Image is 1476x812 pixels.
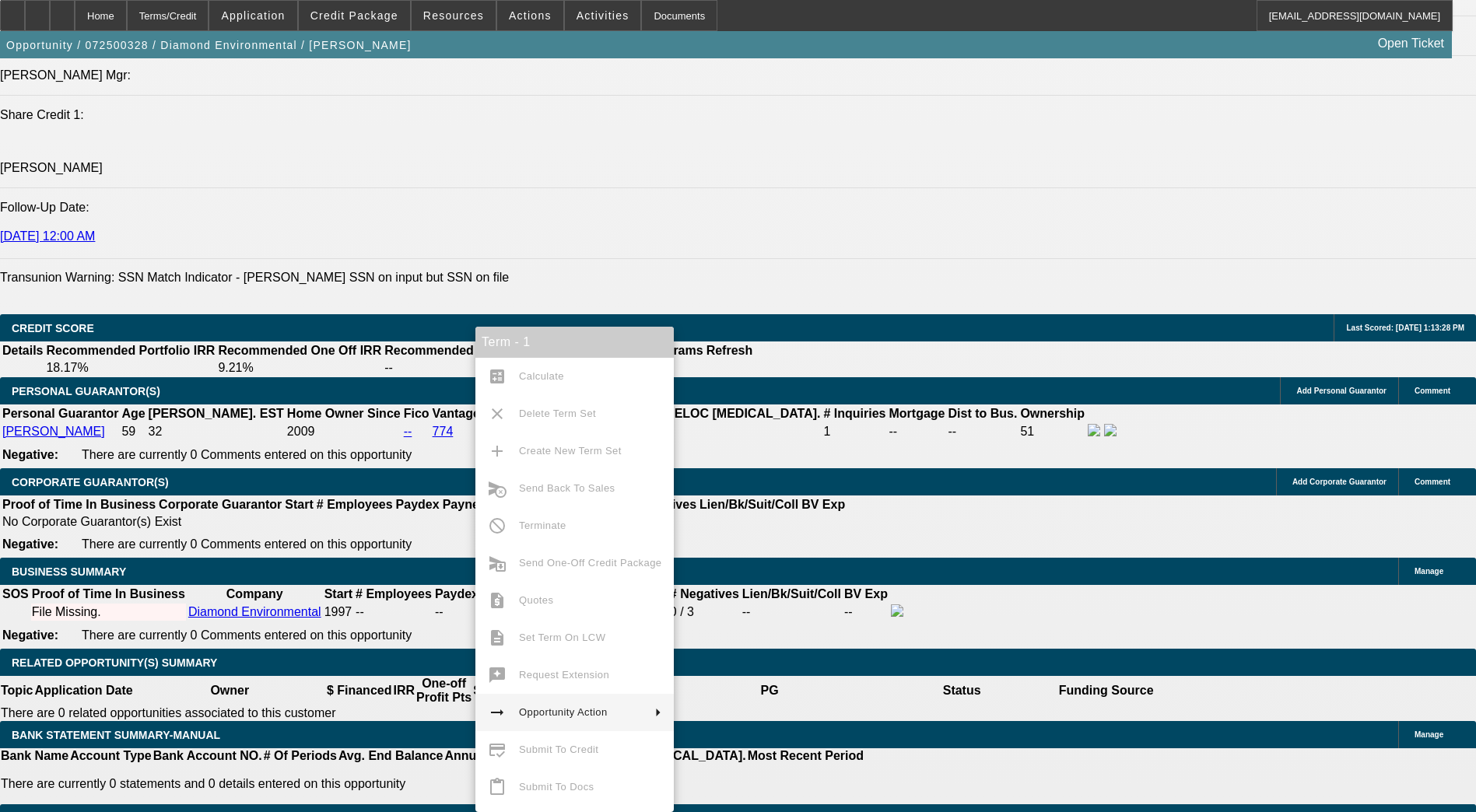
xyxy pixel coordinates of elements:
td: -- [948,423,1018,440]
span: Comment [1415,478,1450,486]
th: # Of Periods [263,748,338,764]
b: Home Owner Since [287,407,401,420]
th: Refresh [706,343,754,359]
th: Owner [134,676,326,705]
b: # Negatives [670,587,739,600]
td: 18.17% [45,360,216,376]
span: Application [221,9,285,22]
button: Actions [497,1,563,30]
b: Negative: [2,448,58,461]
b: # Employees [317,498,393,511]
td: -- [434,604,479,621]
th: Recommended One Off IRR [217,343,382,359]
img: facebook-icon.png [1088,424,1100,436]
div: File Missing. [32,605,185,619]
span: CORPORATE GUARANTOR(S) [12,476,169,488]
th: Details [2,343,44,359]
a: Open Ticket [1372,30,1450,57]
span: There are currently 0 Comments entered on this opportunity [82,537,412,551]
th: Most Recent Period [747,748,864,764]
span: Add Corporate Guarantor [1292,478,1387,486]
span: Activities [577,9,629,22]
td: -- [742,604,842,621]
b: Start [285,498,313,511]
th: Annualized Deposits [444,748,567,764]
td: No Corporate Guarantor(s) Exist [2,514,852,530]
b: Lien/Bk/Suit/Coll [699,498,798,511]
b: Start [324,587,352,600]
span: Manage [1415,567,1443,576]
b: Corporate Guarantor [159,498,282,511]
td: 9.21% [217,360,382,376]
img: linkedin-icon.png [1104,424,1117,436]
b: Paydex [396,498,440,511]
th: Application Date [33,676,133,705]
th: PG [673,676,865,705]
td: $0 [618,423,822,440]
span: Opportunity Action [519,706,608,718]
td: 59 [121,423,145,440]
b: [PERSON_NAME]. EST [149,407,284,420]
td: 51 [1019,423,1085,440]
span: There are currently 0 Comments entered on this opportunity [82,628,412,642]
th: Recommended Portfolio IRR [45,343,216,359]
b: Age [121,407,145,420]
span: There are currently 0 Comments entered on this opportunity [82,448,412,461]
b: Paydex [435,587,479,600]
span: Comment [1415,387,1450,395]
img: facebook-icon.png [891,604,903,617]
b: Company [226,587,283,600]
span: Opportunity / 072500328 / Diamond Environmental / [PERSON_NAME] [6,39,412,51]
td: -- [384,360,535,376]
label: SSN Match Indicator - [PERSON_NAME] SSN on input but SSN on file [118,271,509,284]
span: Last Scored: [DATE] 1:13:28 PM [1346,324,1464,332]
mat-icon: arrow_right_alt [488,703,507,722]
p: There are currently 0 statements and 0 details entered on this opportunity [1,777,864,791]
th: Avg. End Balance [338,748,444,764]
b: Paynet Master Score [443,498,565,511]
th: Bank Account NO. [153,748,263,764]
b: BV Exp [801,498,845,511]
a: [PERSON_NAME] [2,425,105,438]
th: Funding Source [1058,676,1155,705]
td: 32 [148,423,285,440]
b: Lien/Bk/Suit/Coll [742,587,841,600]
b: # Employees [356,587,432,600]
b: Mortgage [889,407,945,420]
span: BANK STATEMENT SUMMARY-MANUAL [12,729,220,741]
th: Security Deposit [472,676,572,705]
button: Credit Package [299,1,410,30]
span: Add Personal Guarantor [1296,387,1387,395]
th: IRR [392,676,415,705]
button: Activities [565,1,641,30]
td: -- [889,423,946,440]
a: Diamond Environmental [188,605,321,618]
a: 774 [433,425,454,438]
span: -- [356,605,364,618]
th: One-off Profit Pts [415,676,472,705]
button: Resources [412,1,496,30]
div: 0 / 3 [670,605,739,619]
th: Status [866,676,1058,705]
th: Proof of Time In Business [31,586,186,602]
th: Account Type [69,748,153,764]
th: Proof of Time In Business [2,497,156,513]
span: CREDIT SCORE [12,322,94,334]
td: -- [843,604,889,621]
b: Negative: [2,628,58,642]
b: Personal Guarantor [2,407,118,420]
span: RELATED OPPORTUNITY(S) SUMMARY [12,656,217,669]
b: Negative: [2,537,58,551]
span: PERSONAL GUARANTOR(S) [12,385,160,397]
span: Actions [509,9,552,22]
th: SOS [2,586,30,602]
td: 1997 [324,604,353,621]
span: BUSINESS SUMMARY [12,565,126,578]
th: Recommended Max Term [384,343,535,359]
a: -- [404,425,412,438]
button: Application [209,1,296,30]
b: Fico [404,407,429,420]
b: BV Exp [844,587,888,600]
td: 1 [822,423,886,440]
span: Resources [423,9,484,22]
